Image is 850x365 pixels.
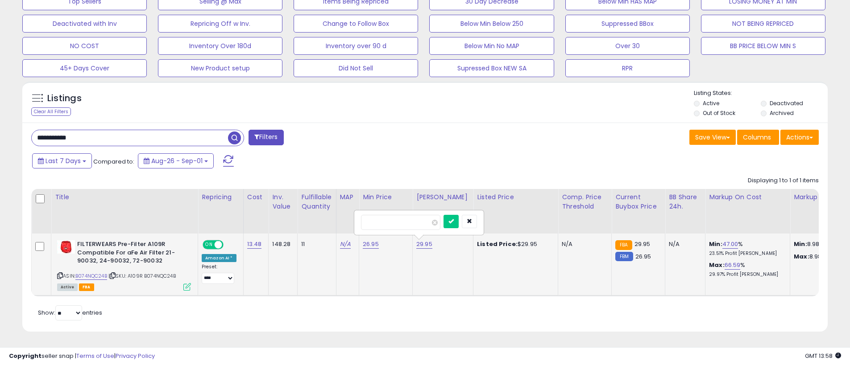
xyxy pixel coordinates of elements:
button: New Product setup [158,59,282,77]
p: Listing States: [694,89,828,98]
button: Deactivated with Inv [22,15,147,33]
a: 47.00 [722,240,738,249]
button: Save View [689,130,736,145]
a: Terms of Use [76,352,114,360]
span: All listings currently available for purchase on Amazon [57,283,78,291]
button: BB PRICE BELOW MIN S [701,37,825,55]
button: 45+ Days Cover [22,59,147,77]
span: Last 7 Days [46,156,81,165]
span: 29.95 [634,240,651,248]
a: 66.59 [725,261,741,270]
div: N/A [669,240,698,248]
a: B074NQC24B [75,272,107,280]
strong: Max: [794,252,809,261]
div: seller snap | | [9,352,155,361]
button: Actions [780,130,819,145]
span: | SKU: A109R B074NQC24B [108,272,176,279]
span: Aug-26 - Sep-01 [151,156,203,165]
div: Inv. value [272,193,294,211]
span: 26.95 [635,252,651,261]
p: 23.51% Profit [PERSON_NAME] [709,250,783,257]
button: Repricing Off w Inv. [158,15,282,33]
button: Last 7 Days [32,153,92,168]
b: Listed Price: [477,240,518,248]
button: Supressed Box NEW SA [429,59,554,77]
div: Current Buybox Price [615,193,661,211]
button: Aug-26 - Sep-01 [138,153,214,168]
a: Privacy Policy [116,352,155,360]
strong: Min: [794,240,807,248]
button: NO COST [22,37,147,55]
label: Out of Stock [703,109,735,117]
span: Show: entries [38,308,102,317]
button: NOT BEING REPRICED [701,15,825,33]
div: BB Share 24h. [669,193,701,211]
div: Displaying 1 to 1 of 1 items [748,176,819,185]
a: 26.95 [363,240,379,249]
b: Max: [709,261,725,269]
div: Min Price [363,193,409,202]
div: Cost [247,193,265,202]
div: % [709,240,783,257]
div: 148.28 [272,240,290,248]
div: Amazon AI * [202,254,236,262]
span: Compared to: [93,157,134,166]
b: Min: [709,240,722,248]
div: ASIN: [57,240,191,290]
button: Below Min No MAP [429,37,554,55]
div: [PERSON_NAME] [416,193,469,202]
div: % [709,261,783,278]
h5: Listings [47,92,82,105]
span: ON [203,241,215,249]
button: Did Not Sell [294,59,418,77]
div: 11 [301,240,329,248]
div: $29.95 [477,240,551,248]
button: RPR [565,59,690,77]
th: The percentage added to the cost of goods (COGS) that forms the calculator for Min & Max prices. [705,189,790,234]
div: Repricing [202,193,240,202]
button: Suppressed BBox [565,15,690,33]
span: FBA [79,283,94,291]
button: Filters [249,130,283,145]
span: OFF [222,241,236,249]
button: Inventory Over 180d [158,37,282,55]
button: Below Min Below 250 [429,15,554,33]
strong: Copyright [9,352,41,360]
div: Fulfillable Quantity [301,193,332,211]
button: Over 30 [565,37,690,55]
label: Active [703,99,719,107]
button: Columns [737,130,779,145]
label: Deactivated [770,99,803,107]
small: FBA [615,240,632,250]
b: FILTERWEARS Pre-Filter A109R Compatible For aFe Air Filter 21-90032, 24-90032, 72-90032 [77,240,186,267]
img: 31y+43rG-XL._SL40_.jpg [57,240,75,254]
div: Listed Price [477,193,554,202]
button: Change to Follow Box [294,15,418,33]
div: Comp. Price Threshold [562,193,608,211]
div: Title [55,193,194,202]
button: Inventory over 90 d [294,37,418,55]
div: N/A [562,240,605,248]
div: Preset: [202,264,236,284]
span: 2025-09-9 13:58 GMT [805,352,841,360]
a: 29.95 [416,240,432,249]
div: MAP [340,193,355,202]
p: 29.97% Profit [PERSON_NAME] [709,271,783,278]
div: Markup on Cost [709,193,786,202]
span: Columns [743,133,771,142]
small: FBM [615,252,633,261]
div: Clear All Filters [31,107,71,116]
a: N/A [340,240,351,249]
a: 13.48 [247,240,262,249]
label: Archived [770,109,794,117]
